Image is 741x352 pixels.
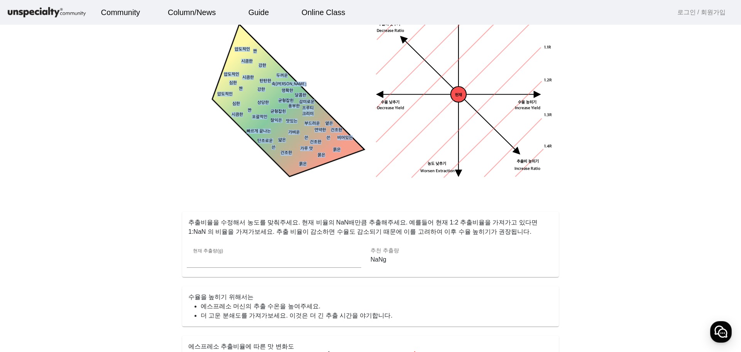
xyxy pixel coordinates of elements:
[271,109,286,114] tspan: 균형잡힌
[378,22,400,27] tspan: 추출비 낮추기
[544,112,552,117] tspan: 1.3R
[278,138,286,143] tspan: 얇은
[377,105,404,111] tspan: Decrease Yield
[260,78,271,83] tspan: 탄탄한
[514,166,541,171] tspan: Increase Ratio
[20,257,33,263] span: Home
[327,135,330,140] tspan: 쓴
[318,153,325,158] tspan: 묽은
[544,45,551,50] tspan: 1.1R
[377,28,404,33] tspan: Decrease Ratio
[428,162,446,167] tspan: 농도 낮추기
[232,102,240,107] tspan: 심한
[544,144,552,149] tspan: 1.4R
[272,145,276,150] tspan: 쓴
[232,112,243,117] tspan: 시큼한
[677,8,726,17] a: 로그인 / 회원가입
[337,135,353,140] tspan: 비어있는
[51,245,100,264] a: Messages
[455,92,462,97] tspan: 현재
[95,2,146,23] a: Community
[114,257,133,263] span: Settings
[235,47,250,52] tspan: 압도적인
[518,100,536,105] tspan: 수율 높히기
[239,86,243,91] tspan: 짠
[201,311,553,320] li: 더 고운 분쇄도를 가져가보세요. 이것은 더 긴 추출 시간을 야기합니다.
[299,99,315,104] tspan: 감미로운
[217,92,233,97] tspan: 압도적인
[295,93,306,98] tspan: 달콤한
[100,245,148,264] a: Settings
[300,146,313,151] tspan: 가루 맛
[282,88,293,94] tspan: 명확한
[370,247,399,253] mat-label: 추천 추출량
[224,72,239,77] tspan: 압도적인
[288,130,300,135] tspan: 가벼운
[257,100,269,105] tspan: 상당한
[381,100,399,105] tspan: 수율 낮추기
[310,140,321,145] tspan: 건조한
[182,212,559,236] p: 추출비율을 수정해서 농도를 맞춰주세요. 현재 비율의 NaN배만큼 추출해주세요. 예를들어 현재 1:2 추출비율을 가져가고 있다면 1:NaN 의 비율을 가져가보세요. 추출 비율이...
[201,302,553,311] li: 에스프레소 머신의 추출 수온을 높여주세요.
[544,78,552,83] tspan: 1.2R
[6,6,87,19] img: logo
[333,147,341,152] tspan: 묽은
[302,106,314,111] tspan: 프루티
[272,82,306,87] tspan: 속[PERSON_NAME]
[242,75,254,80] tspan: 시큼한
[229,81,237,86] tspan: 심한
[420,169,455,174] tspan: Worsen Extraction
[257,139,273,144] tspan: 단조로운
[64,257,87,263] span: Messages
[188,292,254,302] mat-card-title: 수율을 높히기 위해서는
[325,121,333,126] tspan: 옅은
[288,104,300,109] tspan: 풍부한
[276,73,288,78] tspan: 두꺼운
[193,248,223,253] mat-label: 현재 추출량(g)
[295,2,351,23] a: Online Class
[305,135,308,140] tspan: 쓴
[331,128,342,133] tspan: 건조한
[241,59,253,64] tspan: 시큼한
[257,87,265,92] tspan: 강한
[271,118,282,123] tspan: 잘익은
[517,159,539,164] tspan: 추출비 높히기
[2,245,51,264] a: Home
[253,49,257,54] tspan: 짠
[259,63,266,68] tspan: 강한
[286,119,298,124] tspan: 맛있는
[420,21,455,26] tspan: Improve Extraction
[247,129,271,134] tspan: 빠르게 끝나는
[299,162,307,167] tspan: 묽은
[248,108,252,113] tspan: 짠
[315,128,326,133] tspan: 연약한
[302,111,314,116] tspan: 크리미
[188,342,294,351] mat-card-title: 에스프레소 추출비율에 따른 맛 변화도
[278,98,294,103] tspan: 균형잡힌
[242,2,275,23] a: Guide
[281,151,292,156] tspan: 건조한
[252,115,267,120] tspan: 포괄적인
[305,121,320,126] tspan: 부드러운
[162,2,222,23] a: Column/News
[515,105,541,111] tspan: Increase Yield
[370,255,545,264] p: NaNg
